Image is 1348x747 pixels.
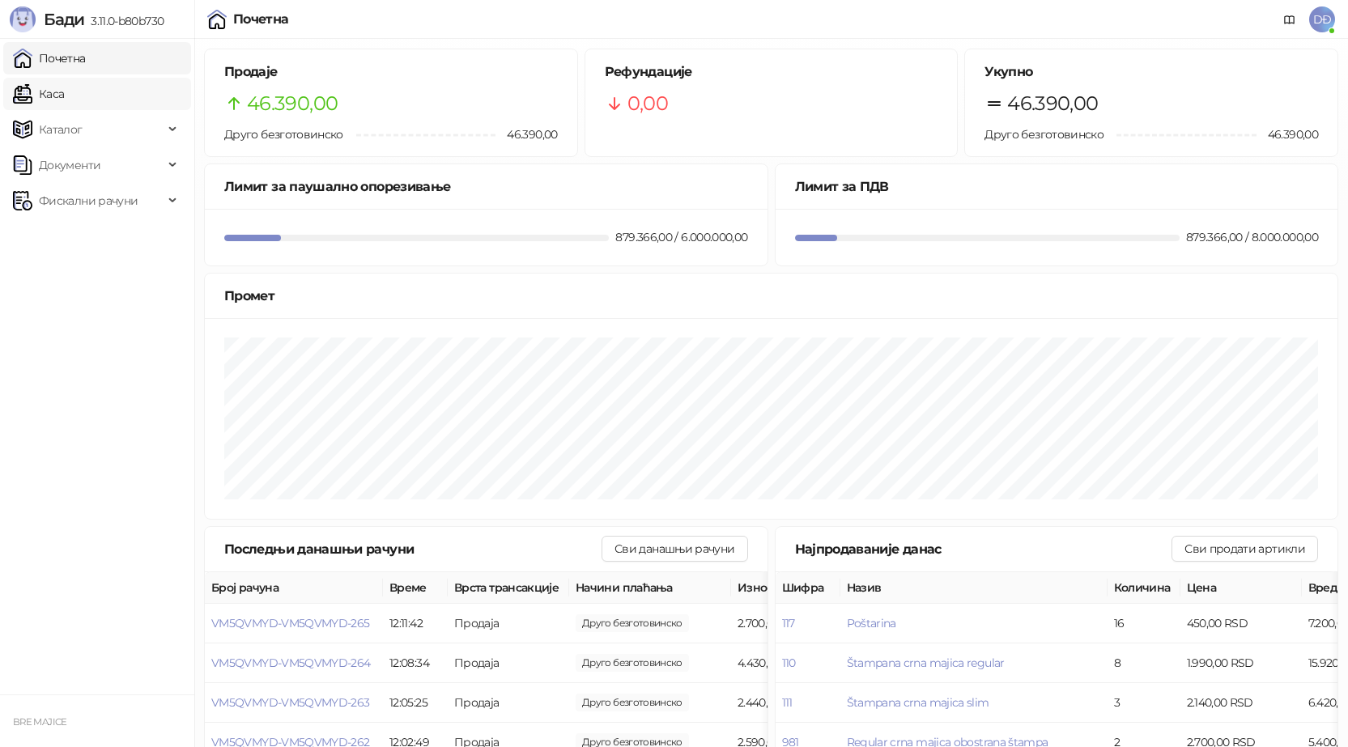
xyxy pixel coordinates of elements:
[13,78,64,110] a: Каса
[224,286,1318,306] div: Промет
[627,88,668,119] span: 0,00
[13,42,86,74] a: Почетна
[1108,604,1180,643] td: 16
[1108,643,1180,683] td: 8
[1172,536,1318,562] button: Сви продати артикли
[1108,683,1180,723] td: 3
[224,176,748,197] div: Лимит за паушално опорезивање
[224,127,343,142] span: Друго безготовинско
[847,616,896,630] button: Poštarina
[840,572,1108,604] th: Назив
[448,683,569,723] td: Продаја
[495,125,557,143] span: 46.390,00
[10,6,36,32] img: Logo
[247,88,338,119] span: 46.390,00
[795,539,1172,559] div: Најпродаваније данас
[782,656,796,670] button: 110
[39,149,100,181] span: Документи
[383,683,448,723] td: 12:05:25
[233,13,289,26] div: Почетна
[1277,6,1303,32] a: Документација
[569,572,731,604] th: Начини плаћања
[576,694,689,711] span: 2.440,00
[605,62,938,82] h5: Рефундације
[1108,572,1180,604] th: Количина
[612,228,751,246] div: 879.366,00 / 6.000.000,00
[782,616,795,630] button: 117
[602,536,747,562] button: Сви данашњи рачуни
[383,643,448,683] td: 12:08:34
[383,572,448,604] th: Време
[448,643,569,683] td: Продаја
[1180,604,1302,643] td: 450,00 RSD
[224,62,558,82] h5: Продаје
[205,572,383,604] th: Број рачуна
[795,176,1319,197] div: Лимит за ПДВ
[847,656,1005,670] button: Štampana crna majica regular
[211,656,371,670] button: VM5QVMYD-VM5QVMYD-264
[211,695,370,710] button: VM5QVMYD-VM5QVMYD-263
[1257,125,1318,143] span: 46.390,00
[776,572,840,604] th: Шифра
[576,654,689,672] span: 4.430,00
[782,695,793,710] button: 111
[39,113,83,146] span: Каталог
[1180,683,1302,723] td: 2.140,00 RSD
[731,683,853,723] td: 2.440,00 RSD
[1180,643,1302,683] td: 1.990,00 RSD
[1180,572,1302,604] th: Цена
[448,604,569,643] td: Продаја
[383,604,448,643] td: 12:11:42
[224,539,602,559] div: Последњи данашњи рачуни
[847,695,989,710] button: Štampana crna majica slim
[731,604,853,643] td: 2.700,00 RSD
[13,716,67,728] small: BRE MAJICE
[731,643,853,683] td: 4.430,00 RSD
[731,572,853,604] th: Износ
[39,185,138,217] span: Фискални рачуни
[576,614,689,632] span: 2.700,00
[84,14,164,28] span: 3.11.0-b80b730
[1183,228,1321,246] div: 879.366,00 / 8.000.000,00
[448,572,569,604] th: Врста трансакције
[44,10,84,29] span: Бади
[1007,88,1098,119] span: 46.390,00
[211,616,370,630] button: VM5QVMYD-VM5QVMYD-265
[984,62,1318,82] h5: Укупно
[984,127,1103,142] span: Друго безготовинско
[1309,6,1335,32] span: DĐ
